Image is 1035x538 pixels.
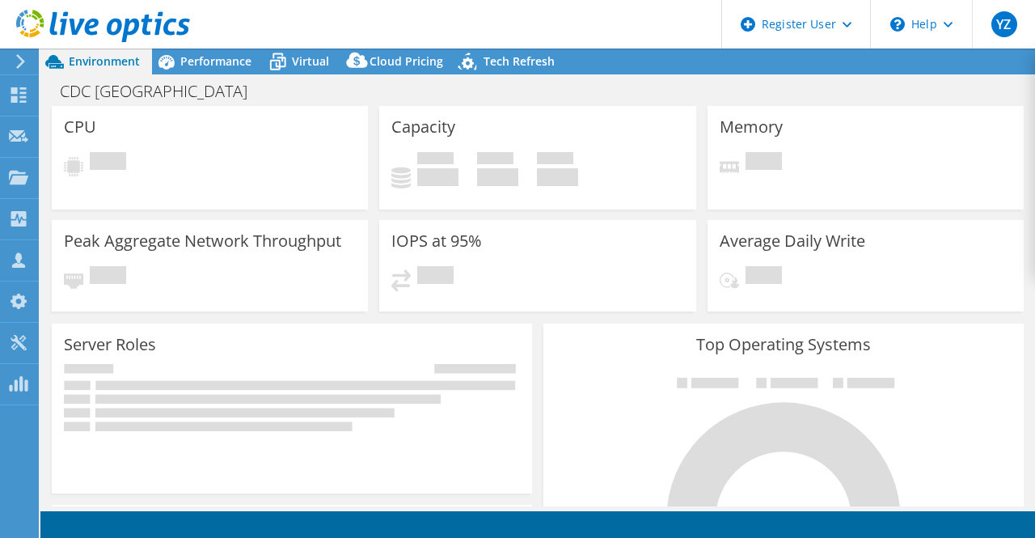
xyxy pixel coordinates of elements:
span: Pending [417,266,454,288]
h3: Server Roles [64,336,156,354]
h3: Capacity [391,118,455,136]
h4: 0 GiB [477,168,518,186]
h4: 0 GiB [537,168,578,186]
span: Environment [69,53,140,69]
h3: IOPS at 95% [391,232,482,250]
span: Pending [746,152,782,174]
h3: Average Daily Write [720,232,865,250]
span: Performance [180,53,251,69]
svg: \n [890,17,905,32]
span: Tech Refresh [484,53,555,69]
span: Pending [746,266,782,288]
span: Cloud Pricing [370,53,443,69]
span: Free [477,152,513,168]
span: Total [537,152,573,168]
span: Used [417,152,454,168]
h1: CDC [GEOGRAPHIC_DATA] [53,83,272,100]
h3: Peak Aggregate Network Throughput [64,232,341,250]
span: Pending [90,152,126,174]
span: Virtual [292,53,329,69]
h3: CPU [64,118,96,136]
span: YZ [991,11,1017,37]
h3: Top Operating Systems [556,336,1012,354]
span: Pending [90,266,126,288]
h3: Memory [720,118,783,136]
h4: 0 GiB [417,168,458,186]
